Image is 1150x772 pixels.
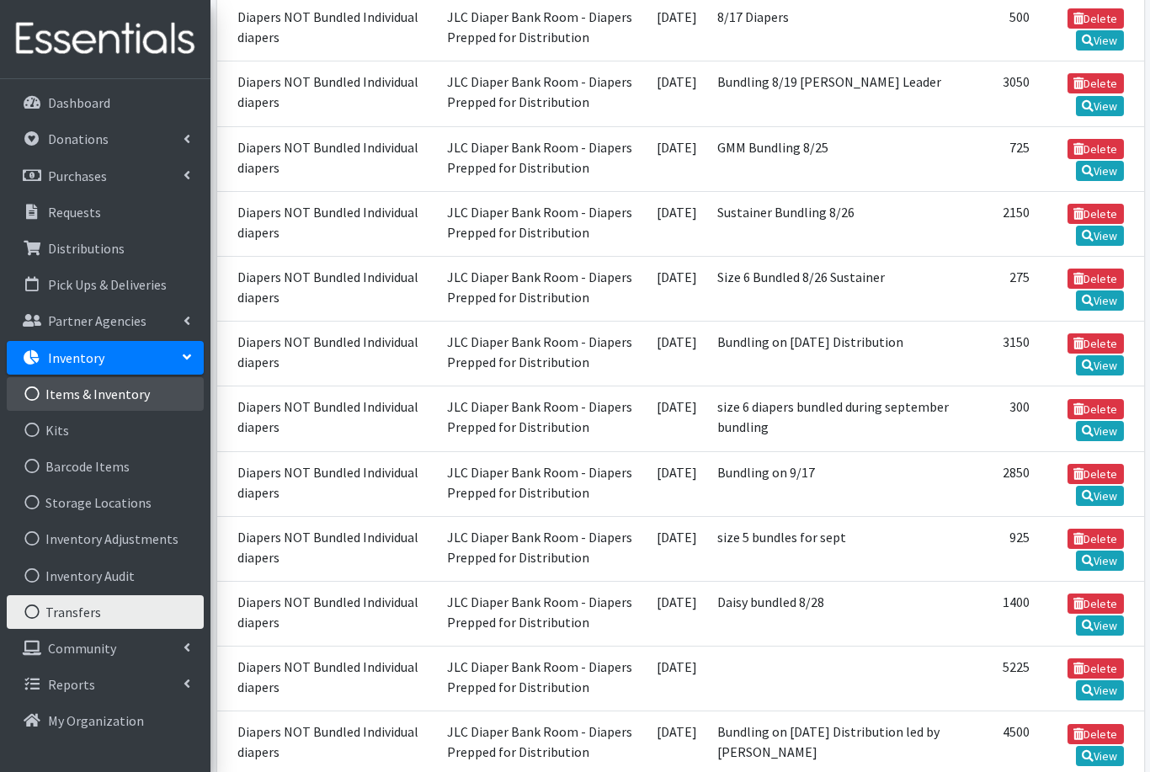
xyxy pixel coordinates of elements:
td: [DATE] [647,451,707,516]
td: 300 [962,386,1040,451]
a: Donations [7,122,204,156]
td: [DATE] [647,582,707,647]
a: Delete [1067,464,1124,484]
td: Bundling on [DATE] Distribution [707,322,962,386]
td: 725 [962,126,1040,191]
a: View [1076,746,1124,766]
p: Purchases [48,168,107,184]
td: Sustainer Bundling 8/26 [707,191,962,256]
td: [DATE] [647,322,707,386]
a: Reports [7,668,204,701]
td: Diapers NOT Bundled Individual diapers [217,191,437,256]
p: Reports [48,676,95,693]
a: View [1076,355,1124,375]
td: [DATE] [647,61,707,126]
td: Diapers NOT Bundled Individual diapers [217,582,437,647]
p: Partner Agencies [48,312,146,329]
a: Delete [1067,8,1124,29]
td: [DATE] [647,386,707,451]
td: JLC Diaper Bank Room - Diapers Prepped for Distribution [437,256,647,321]
img: HumanEssentials [7,11,204,67]
a: Delete [1067,204,1124,224]
a: Inventory Adjustments [7,522,204,556]
td: [DATE] [647,191,707,256]
a: View [1076,486,1124,506]
a: Delete [1067,724,1124,744]
a: View [1076,290,1124,311]
td: 2850 [962,451,1040,516]
p: Requests [48,204,101,221]
a: Storage Locations [7,486,204,519]
p: My Organization [48,712,144,729]
a: Delete [1067,399,1124,419]
a: Delete [1067,333,1124,354]
td: 1400 [962,582,1040,647]
td: Diapers NOT Bundled Individual diapers [217,61,437,126]
td: JLC Diaper Bank Room - Diapers Prepped for Distribution [437,126,647,191]
a: Community [7,631,204,665]
td: Diapers NOT Bundled Individual diapers [217,256,437,321]
a: Partner Agencies [7,304,204,338]
a: Dashboard [7,86,204,120]
td: Diapers NOT Bundled Individual diapers [217,126,437,191]
a: Purchases [7,159,204,193]
p: Distributions [48,240,125,257]
p: Community [48,640,116,657]
td: 925 [962,516,1040,581]
td: JLC Diaper Bank Room - Diapers Prepped for Distribution [437,582,647,647]
a: View [1076,551,1124,571]
td: JLC Diaper Bank Room - Diapers Prepped for Distribution [437,191,647,256]
a: My Organization [7,704,204,737]
p: Dashboard [48,94,110,111]
a: Inventory Audit [7,559,204,593]
a: Delete [1067,269,1124,289]
td: GMM Bundling 8/25 [707,126,962,191]
a: Delete [1067,658,1124,679]
a: View [1076,680,1124,700]
td: Diapers NOT Bundled Individual diapers [217,647,437,711]
td: [DATE] [647,647,707,711]
td: Diapers NOT Bundled Individual diapers [217,451,437,516]
td: Diapers NOT Bundled Individual diapers [217,516,437,581]
td: JLC Diaper Bank Room - Diapers Prepped for Distribution [437,386,647,451]
td: Diapers NOT Bundled Individual diapers [217,386,437,451]
td: 275 [962,256,1040,321]
td: JLC Diaper Bank Room - Diapers Prepped for Distribution [437,516,647,581]
td: 3050 [962,61,1040,126]
p: Pick Ups & Deliveries [48,276,167,293]
td: [DATE] [647,516,707,581]
a: Delete [1067,529,1124,549]
a: View [1076,615,1124,636]
td: Diapers NOT Bundled Individual diapers [217,322,437,386]
a: View [1076,30,1124,51]
td: JLC Diaper Bank Room - Diapers Prepped for Distribution [437,322,647,386]
td: 2150 [962,191,1040,256]
a: View [1076,421,1124,441]
td: JLC Diaper Bank Room - Diapers Prepped for Distribution [437,647,647,711]
td: Size 6 Bundled 8/26 Sustainer [707,256,962,321]
td: Bundling on 9/17 [707,451,962,516]
td: [DATE] [647,126,707,191]
a: Pick Ups & Deliveries [7,268,204,301]
p: Donations [48,130,109,147]
a: Items & Inventory [7,377,204,411]
a: View [1076,226,1124,246]
td: [DATE] [647,256,707,321]
a: Delete [1067,594,1124,614]
a: View [1076,161,1124,181]
td: Daisy bundled 8/28 [707,582,962,647]
a: Requests [7,195,204,229]
td: 5225 [962,647,1040,711]
p: Inventory [48,349,104,366]
td: size 5 bundles for sept [707,516,962,581]
a: Delete [1067,139,1124,159]
td: Bundling 8/19 [PERSON_NAME] Leader [707,61,962,126]
td: JLC Diaper Bank Room - Diapers Prepped for Distribution [437,451,647,516]
a: Transfers [7,595,204,629]
a: View [1076,96,1124,116]
a: Kits [7,413,204,447]
a: Distributions [7,232,204,265]
a: Barcode Items [7,450,204,483]
td: 3150 [962,322,1040,386]
td: size 6 diapers bundled during september bundling [707,386,962,451]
